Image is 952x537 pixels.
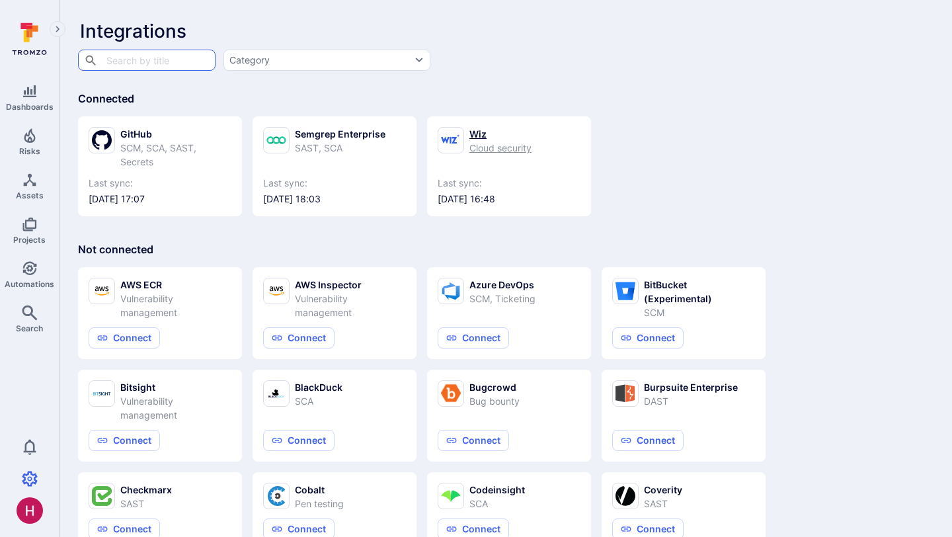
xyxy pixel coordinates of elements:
button: Expand navigation menu [50,21,65,37]
div: Wiz [469,127,532,141]
div: SAST [120,497,172,511]
span: Last sync: [438,177,580,190]
div: Semgrep Enterprise [295,127,385,141]
div: AWS Inspector [295,278,406,292]
span: Integrations [80,20,186,42]
div: Vulnerability management [295,292,406,319]
div: SCM, SCA, SAST, Secrets [120,141,231,169]
div: SAST [644,497,682,511]
i: Expand navigation menu [53,24,62,35]
div: GitHub [120,127,231,141]
input: Search by title [103,48,189,71]
img: ACg8ocKzQzwPSwOZT_k9C736TfcBpCStqIZdMR9gXOhJgTaH9y_tsw=s96-c [17,497,43,524]
button: Connect [438,430,509,451]
span: Not connected [78,243,153,256]
div: SCM [644,306,755,319]
span: Automations [5,279,54,289]
a: WizCloud securityLast sync:[DATE] 16:48 [438,127,580,206]
div: Bugcrowd [469,380,520,394]
span: Connected [78,92,134,105]
button: Connect [263,327,335,349]
button: Connect [612,430,684,451]
div: AWS ECR [120,278,231,292]
div: Category [229,54,270,67]
div: SCM, Ticketing [469,292,535,306]
div: Bitsight [120,380,231,394]
span: [DATE] 17:07 [89,192,231,206]
div: Bug bounty [469,394,520,408]
span: [DATE] 18:03 [263,192,406,206]
div: DAST [644,394,738,408]
div: Harshil Parikh [17,497,43,524]
div: Vulnerability management [120,292,231,319]
div: Cobalt [295,483,344,497]
div: Checkmarx [120,483,172,497]
button: Connect [612,327,684,349]
div: Codeinsight [469,483,525,497]
span: Last sync: [89,177,231,190]
span: Search [16,323,43,333]
div: Azure DevOps [469,278,535,292]
div: SCA [469,497,525,511]
span: Assets [16,190,44,200]
div: SAST, SCA [295,141,385,155]
span: Risks [19,146,40,156]
div: Burpsuite Enterprise [644,380,738,394]
a: Semgrep EnterpriseSAST, SCALast sync:[DATE] 18:03 [263,127,406,206]
span: Projects [13,235,46,245]
div: Coverity [644,483,682,497]
div: Pen testing [295,497,344,511]
div: Vulnerability management [120,394,231,422]
a: GitHubSCM, SCA, SAST, SecretsLast sync:[DATE] 17:07 [89,127,231,206]
div: BitBucket (Experimental) [644,278,755,306]
button: Category [223,50,430,71]
button: Connect [263,430,335,451]
button: Connect [438,327,509,349]
button: Connect [89,327,160,349]
button: Connect [89,430,160,451]
div: SCA [295,394,342,408]
span: Dashboards [6,102,54,112]
span: Last sync: [263,177,406,190]
span: [DATE] 16:48 [438,192,580,206]
div: Cloud security [469,141,532,155]
div: BlackDuck [295,380,342,394]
